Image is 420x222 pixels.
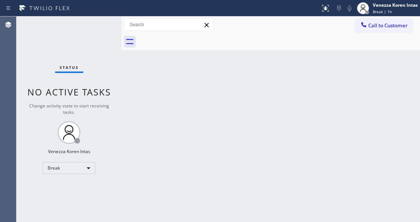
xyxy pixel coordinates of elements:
div: Break [43,162,95,174]
span: No active tasks [27,86,111,98]
input: Search [124,19,213,31]
span: Status [60,65,79,70]
span: Break | 1h [373,9,392,14]
button: Call to Customer [355,18,412,33]
span: Change activity state to start receiving tasks. [29,103,109,115]
div: Venezza Koren Intas [373,2,418,8]
button: Mute [344,3,355,13]
div: Venezza Koren Intas [48,148,90,155]
span: Call to Customer [368,22,408,29]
